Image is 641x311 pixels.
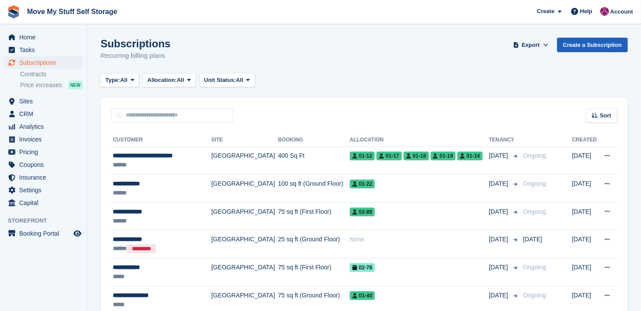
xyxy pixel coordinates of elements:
span: Insurance [19,171,72,184]
span: Allocation: [147,76,177,85]
span: Settings [19,184,72,196]
img: Carrie Machin [600,7,609,16]
td: [DATE] [572,175,598,203]
span: Sort [600,111,611,120]
td: 400 Sq Ft [278,147,350,175]
span: 01-12 [350,152,375,160]
a: menu [4,146,83,158]
td: [DATE] [572,230,598,258]
button: Unit Status: All [199,73,255,88]
a: menu [4,171,83,184]
button: Export [512,38,550,52]
td: [GEOGRAPHIC_DATA] [211,202,278,230]
span: 02-89 [350,208,375,216]
a: menu [4,44,83,56]
td: [DATE] [572,258,598,286]
span: All [236,76,244,85]
a: Move My Stuff Self Storage [24,4,121,19]
button: Allocation: All [143,73,196,88]
div: None [350,235,489,244]
a: menu [4,133,83,145]
td: [GEOGRAPHIC_DATA] [211,175,278,203]
span: Tasks [19,44,72,56]
span: Ongoing [523,152,546,159]
td: [GEOGRAPHIC_DATA] [211,147,278,175]
span: Subscriptions [19,57,72,69]
a: menu [4,57,83,69]
a: menu [4,184,83,196]
span: [DATE] [489,235,510,244]
td: 25 sq ft (Ground Floor) [278,230,350,258]
span: Ongoing [523,180,546,187]
td: [GEOGRAPHIC_DATA] [211,230,278,258]
span: Export [522,41,540,49]
span: 01-19 [431,152,456,160]
a: menu [4,227,83,240]
span: [DATE] [489,179,510,188]
th: Created [572,133,598,147]
span: [DATE] [489,291,510,300]
th: Site [211,133,278,147]
span: Analytics [19,120,72,133]
span: Unit Status: [204,76,236,85]
a: Price increases NEW [20,80,83,90]
span: [DATE] [489,207,510,216]
span: Help [580,7,592,16]
span: Home [19,31,72,43]
span: Pricing [19,146,72,158]
a: menu [4,159,83,171]
td: [DATE] [572,147,598,175]
th: Allocation [350,133,489,147]
td: 100 sq ft (Ground Floor) [278,175,350,203]
a: menu [4,197,83,209]
span: 01-17 [376,152,402,160]
span: Ongoing [523,292,546,299]
span: All [177,76,184,85]
td: 75 sq ft (First Floor) [278,202,350,230]
span: Coupons [19,159,72,171]
div: NEW [68,81,83,89]
h1: Subscriptions [101,38,171,49]
span: 02-78 [350,263,375,272]
a: Preview store [72,228,83,239]
td: 75 sq ft (First Floor) [278,258,350,286]
span: 01-22 [350,180,375,188]
span: [DATE] [523,236,542,243]
a: menu [4,31,83,43]
span: [DATE] [489,151,510,160]
a: menu [4,95,83,107]
span: Invoices [19,133,72,145]
span: Booking Portal [19,227,72,240]
td: [GEOGRAPHIC_DATA] [211,258,278,286]
span: Price increases [20,81,62,89]
span: Sites [19,95,72,107]
span: 01-18 [404,152,429,160]
td: [DATE] [572,202,598,230]
a: menu [4,108,83,120]
span: [DATE] [489,263,510,272]
th: Booking [278,133,350,147]
span: Storefront [8,216,87,225]
span: Type: [105,76,120,85]
span: 01-40 [350,291,375,300]
span: Ongoing [523,264,546,271]
p: Recurring billing plans [101,51,171,61]
button: Type: All [101,73,139,88]
a: Create a Subscription [557,38,628,52]
th: Tenancy [489,133,519,147]
span: Account [610,7,633,16]
span: CRM [19,108,72,120]
span: Create [537,7,554,16]
span: All [120,76,128,85]
a: menu [4,120,83,133]
span: 01-14 [457,152,483,160]
span: Ongoing [523,208,546,215]
a: Contracts [20,70,83,78]
span: Capital [19,197,72,209]
img: stora-icon-8386f47178a22dfd0bd8f6a31ec36ba5ce8667c1dd55bd0f319d3a0aa187defe.svg [7,5,20,18]
th: Customer [111,133,211,147]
